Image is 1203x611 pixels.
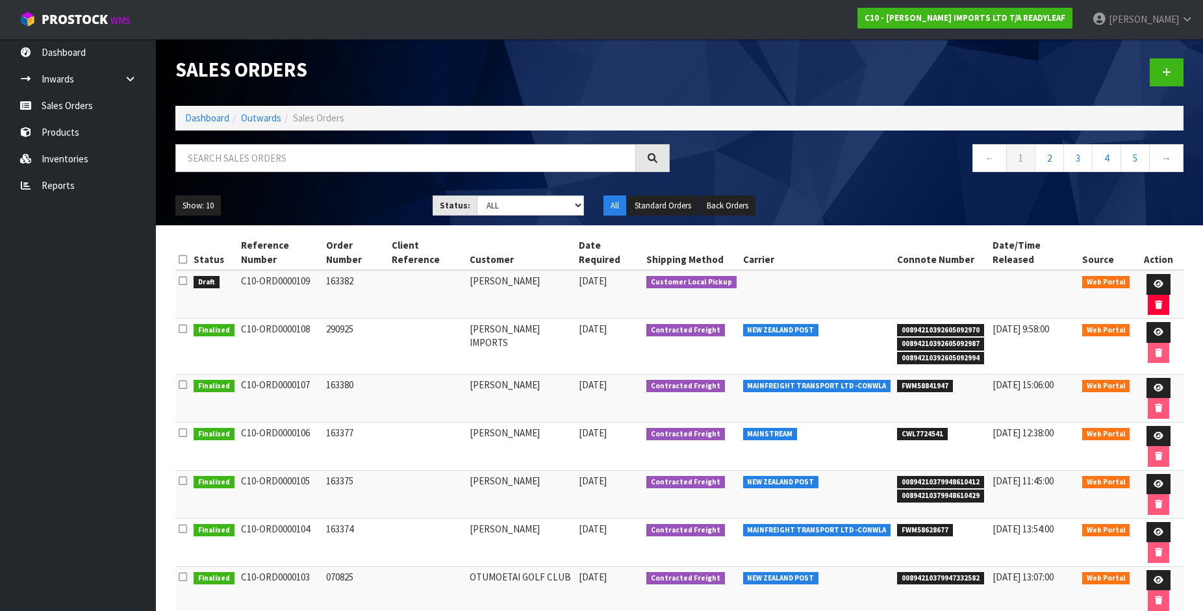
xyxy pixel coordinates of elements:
span: Draft [194,276,220,289]
th: Reference Number [238,235,323,270]
span: 00894210392605092970 [897,324,984,337]
a: Outwards [241,112,281,124]
span: Web Portal [1082,380,1130,393]
td: C10-ORD0000105 [238,470,323,518]
h1: Sales Orders [175,58,670,81]
td: 163375 [323,470,388,518]
td: 163374 [323,518,388,566]
td: 163377 [323,422,388,470]
td: [PERSON_NAME] [466,422,576,470]
span: Contracted Freight [646,524,725,537]
td: [PERSON_NAME] [466,518,576,566]
span: MAINFREIGHT TRANSPORT LTD -CONWLA [743,524,891,537]
button: Show: 10 [175,195,221,216]
span: Finalised [194,572,234,585]
th: Action [1133,235,1184,270]
span: MAINSTREAM [743,428,798,441]
span: NEW ZEALAND POST [743,324,819,337]
span: [DATE] [579,275,607,287]
span: Finalised [194,524,234,537]
span: Web Portal [1082,428,1130,441]
a: 5 [1121,144,1150,172]
button: Back Orders [700,195,755,216]
td: [PERSON_NAME] IMPORTS [466,319,576,375]
a: 1 [1006,144,1035,172]
span: 00894210392605092987 [897,338,984,351]
td: [PERSON_NAME] [466,374,576,422]
th: Carrier [740,235,894,270]
span: Contracted Freight [646,428,725,441]
span: Contracted Freight [646,476,725,489]
td: 290925 [323,319,388,375]
span: [DATE] [579,379,607,391]
small: WMS [110,14,131,27]
span: CWL7724541 [897,428,948,441]
a: Dashboard [185,112,229,124]
span: Contracted Freight [646,572,725,585]
nav: Page navigation [689,144,1184,176]
span: [DATE] 13:07:00 [993,571,1054,583]
span: [PERSON_NAME] [1109,13,1179,25]
button: All [603,195,626,216]
img: cube-alt.png [19,11,36,27]
span: Finalised [194,428,234,441]
td: 163382 [323,270,388,319]
td: C10-ORD0000106 [238,422,323,470]
a: 2 [1035,144,1064,172]
span: [DATE] 15:06:00 [993,379,1054,391]
th: Customer [466,235,576,270]
span: NEW ZEALAND POST [743,476,819,489]
td: 163380 [323,374,388,422]
a: 4 [1092,144,1121,172]
span: FWM58841947 [897,380,953,393]
td: [PERSON_NAME] [466,470,576,518]
span: Finalised [194,380,234,393]
th: Date Required [576,235,643,270]
th: Shipping Method [643,235,740,270]
span: [DATE] 9:58:00 [993,323,1049,335]
span: Customer Local Pickup [646,276,737,289]
span: [DATE] 13:54:00 [993,523,1054,535]
td: C10-ORD0000104 [238,518,323,566]
th: Source [1079,235,1133,270]
td: C10-ORD0000109 [238,270,323,319]
a: 3 [1063,144,1093,172]
span: Web Portal [1082,324,1130,337]
span: Contracted Freight [646,380,725,393]
td: C10-ORD0000108 [238,319,323,375]
td: C10-ORD0000107 [238,374,323,422]
span: 00894210379948610429 [897,490,984,503]
td: [PERSON_NAME] [466,270,576,319]
span: Web Portal [1082,276,1130,289]
strong: Status: [440,200,470,211]
a: ← [972,144,1007,172]
span: [DATE] [579,323,607,335]
button: Standard Orders [627,195,698,216]
span: [DATE] [579,475,607,487]
a: → [1149,144,1184,172]
span: FWM58628677 [897,524,953,537]
span: MAINFREIGHT TRANSPORT LTD -CONWLA [743,380,891,393]
span: Contracted Freight [646,324,725,337]
span: NEW ZEALAND POST [743,572,819,585]
span: Finalised [194,476,234,489]
span: [DATE] 12:38:00 [993,427,1054,439]
span: [DATE] [579,523,607,535]
span: 00894210379948610412 [897,476,984,489]
span: [DATE] 11:45:00 [993,475,1054,487]
span: Web Portal [1082,572,1130,585]
span: [DATE] [579,427,607,439]
span: Web Portal [1082,476,1130,489]
span: Sales Orders [293,112,344,124]
th: Date/Time Released [989,235,1079,270]
span: 00894210379947332582 [897,572,984,585]
span: Finalised [194,324,234,337]
span: 00894210392605092994 [897,352,984,365]
input: Search sales orders [175,144,636,172]
th: Client Reference [388,235,466,270]
strong: C10 - [PERSON_NAME] IMPORTS LTD T/A READYLEAF [865,12,1065,23]
th: Status [190,235,238,270]
span: Web Portal [1082,524,1130,537]
th: Connote Number [894,235,989,270]
span: [DATE] [579,571,607,583]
